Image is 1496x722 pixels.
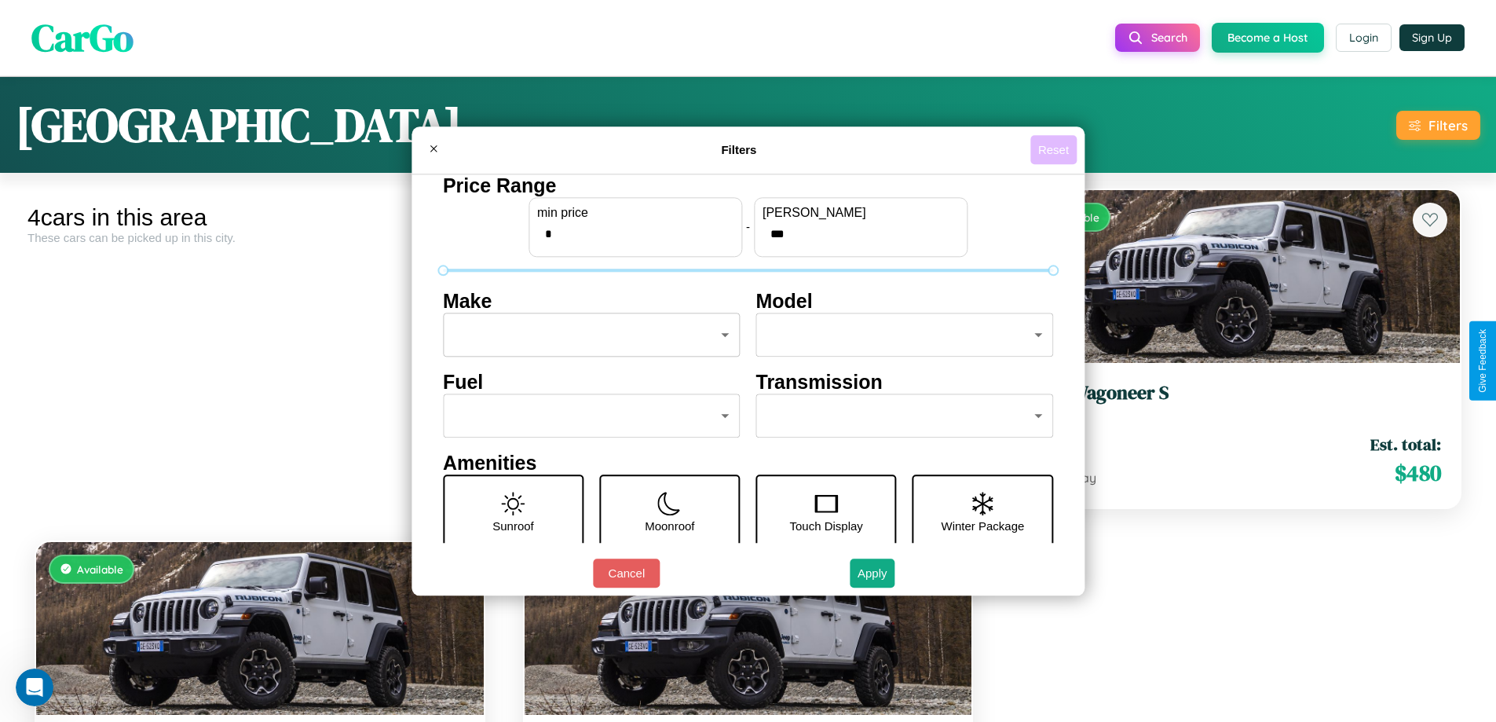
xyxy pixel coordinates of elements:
[31,12,134,64] span: CarGo
[1395,457,1441,489] span: $ 480
[27,204,492,231] div: 4 cars in this area
[1151,31,1187,45] span: Search
[1031,382,1441,405] h3: Jeep Wagoneer S
[1370,433,1441,456] span: Est. total:
[443,452,1053,475] h4: Amenities
[448,143,1030,156] h4: Filters
[1477,329,1488,393] div: Give Feedback
[1336,24,1392,52] button: Login
[1396,111,1480,140] button: Filters
[942,515,1025,537] p: Winter Package
[593,559,660,588] button: Cancel
[746,216,750,237] p: -
[789,515,862,537] p: Touch Display
[850,559,895,588] button: Apply
[763,206,959,220] label: [PERSON_NAME]
[1030,135,1077,164] button: Reset
[756,371,1054,394] h4: Transmission
[27,231,492,244] div: These cars can be picked up in this city.
[1212,23,1324,53] button: Become a Host
[16,93,462,157] h1: [GEOGRAPHIC_DATA]
[1399,24,1465,51] button: Sign Up
[77,563,123,576] span: Available
[1115,24,1200,52] button: Search
[537,206,733,220] label: min price
[443,371,741,394] h4: Fuel
[1031,382,1441,420] a: Jeep Wagoneer S2024
[645,515,694,537] p: Moonroof
[443,174,1053,197] h4: Price Range
[443,290,741,313] h4: Make
[492,515,534,537] p: Sunroof
[16,669,53,706] iframe: Intercom live chat
[756,290,1054,313] h4: Model
[1428,117,1468,134] div: Filters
